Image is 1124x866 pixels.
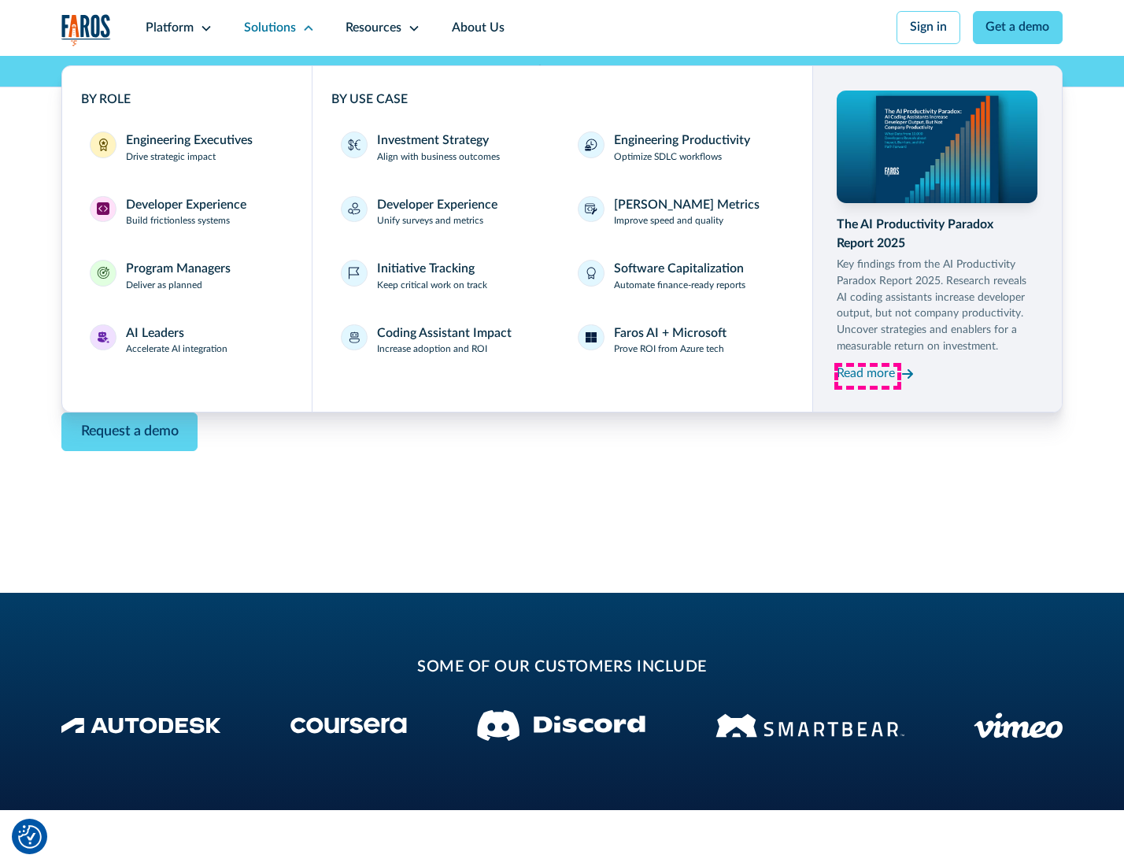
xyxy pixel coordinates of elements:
a: The AI Productivity Paradox Report 2025Key findings from the AI Productivity Paradox Report 2025.... [837,91,1037,386]
a: [PERSON_NAME] MetricsImprove speed and quality [568,187,793,239]
p: Accelerate AI integration [126,342,227,357]
p: Key findings from the AI Productivity Paradox Report 2025. Research reveals AI coding assistants ... [837,257,1037,355]
p: Drive strategic impact [126,150,216,165]
p: Automate finance-ready reports [614,279,745,293]
div: Engineering Productivity [614,131,750,150]
a: Initiative TrackingKeep critical work on track [331,250,556,302]
a: home [61,14,112,46]
div: AI Leaders [126,324,184,343]
a: Investment StrategyAlign with business outcomes [331,122,556,174]
img: Revisit consent button [18,825,42,849]
img: Coursera Logo [290,717,407,734]
p: Align with business outcomes [377,150,500,165]
div: Program Managers [126,260,231,279]
a: Get a demo [973,11,1063,44]
a: Engineering ExecutivesEngineering ExecutivesDrive strategic impact [81,122,294,174]
p: Unify surveys and metrics [377,214,483,228]
img: Smartbear Logo [715,711,904,740]
img: Program Managers [97,267,109,279]
img: Engineering Executives [97,139,109,151]
img: Discord logo [477,710,645,741]
div: Coding Assistant Impact [377,324,512,343]
button: Cookie Settings [18,825,42,849]
a: Sign in [897,11,960,44]
div: The AI Productivity Paradox Report 2025 [837,216,1037,254]
p: Keep critical work on track [377,279,487,293]
div: Initiative Tracking [377,260,475,279]
a: Developer ExperienceUnify surveys and metrics [331,187,556,239]
img: AI Leaders [97,331,109,344]
img: Logo of the analytics and reporting company Faros. [61,14,112,46]
img: Developer Experience [97,202,109,215]
a: Contact Modal [61,413,198,451]
p: Deliver as planned [126,279,202,293]
div: Read more [837,365,895,383]
div: Engineering Executives [126,131,253,150]
p: Improve speed and quality [614,214,723,228]
p: Prove ROI from Azure tech [614,342,724,357]
a: Faros AI + MicrosoftProve ROI from Azure tech [568,315,793,367]
div: Resources [346,19,401,38]
p: Increase adoption and ROI [377,342,487,357]
div: Solutions [244,19,296,38]
div: Platform [146,19,194,38]
div: Faros AI + Microsoft [614,324,727,343]
p: Optimize SDLC workflows [614,150,722,165]
a: Software CapitalizationAutomate finance-ready reports [568,250,793,302]
nav: Solutions [61,56,1063,413]
div: Investment Strategy [377,131,489,150]
a: Program ManagersProgram ManagersDeliver as planned [81,250,294,302]
div: Developer Experience [126,196,246,215]
div: Developer Experience [377,196,497,215]
div: BY USE CASE [331,91,793,109]
p: Build frictionless systems [126,214,230,228]
img: Vimeo logo [974,712,1063,738]
a: Developer ExperienceDeveloper ExperienceBuild frictionless systems [81,187,294,239]
img: Autodesk Logo [61,717,221,734]
a: AI LeadersAI LeadersAccelerate AI integration [81,315,294,367]
a: Engineering ProductivityOptimize SDLC workflows [568,122,793,174]
div: Software Capitalization [614,260,744,279]
h2: some of our customers include [187,656,937,679]
div: [PERSON_NAME] Metrics [614,196,760,215]
a: Coding Assistant ImpactIncrease adoption and ROI [331,315,556,367]
div: BY ROLE [81,91,294,109]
